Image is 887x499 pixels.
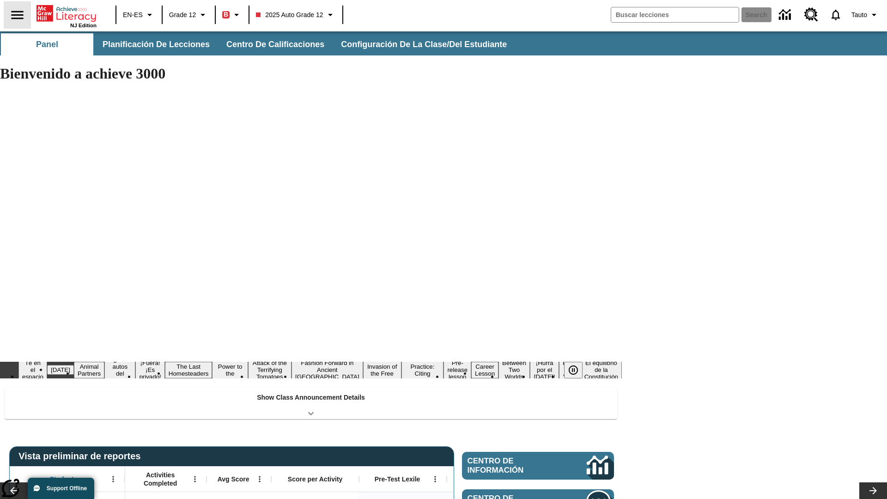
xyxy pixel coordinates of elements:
[859,482,887,499] button: Carrusel de lecciones, seguir
[119,6,159,23] button: Language: EN-ES, Selecciona un idioma
[47,485,87,492] span: Support Offline
[559,358,580,382] button: Slide 16 Point of View
[212,355,248,385] button: Slide 7 Solar Power to the People
[188,472,202,486] button: Abrir menú
[253,472,267,486] button: Abrir menú
[226,39,324,50] span: Centro de calificaciones
[103,39,210,50] span: Planificación de lecciones
[292,358,363,382] button: Slide 9 Fashion Forward in Ancient Rome
[47,365,74,375] button: Slide 2 Día del Trabajo
[50,475,74,483] span: Student
[104,355,135,385] button: Slide 4 ¿Los autos del futuro?
[123,10,143,20] span: EN-ES
[471,362,498,378] button: Slide 13 Career Lesson
[106,472,120,486] button: Abrir menú
[443,358,471,382] button: Slide 12 Pre-release lesson
[611,7,739,22] input: search field
[564,362,592,378] div: Pausar
[18,358,47,382] button: Slide 1 Té en el espacio
[219,33,332,55] button: Centro de calificaciones
[462,452,614,480] a: Centro de información
[36,39,58,50] span: Panel
[428,472,442,486] button: Abrir menú
[4,1,31,29] button: Abrir el menú lateral
[363,355,401,385] button: Slide 10 The Invasion of the Free CD
[257,393,365,402] p: Show Class Announcement Details
[375,475,420,483] span: Pre-Test Lexile
[219,6,246,23] button: Boost El color de la clase es rojo. Cambiar el color de la clase.
[218,475,249,483] span: Avg Score
[74,362,104,378] button: Slide 3 Animal Partners
[169,10,196,20] span: Grade 12
[135,358,164,382] button: Slide 5 ¡Fuera! ¡Es privado!
[70,23,97,28] span: NJ Edition
[256,10,323,20] span: 2025 Auto Grade 12
[848,6,883,23] button: Perfil/Configuración
[130,471,191,487] span: Activities Completed
[5,387,617,419] div: Show Class Announcement Details
[288,475,343,483] span: Score per Activity
[18,451,145,462] span: Vista preliminar de reportes
[824,3,848,27] a: Notificaciones
[564,362,583,378] button: Pausar
[252,6,339,23] button: Class: 2025 Auto Grade 12, Selecciona una clase
[334,33,514,55] button: Configuración de la clase/del estudiante
[165,362,213,378] button: Slide 6 The Last Homesteaders
[28,478,94,499] button: Support Offline
[799,2,824,27] a: Centro de recursos, Se abrirá en una pestaña nueva.
[851,10,867,20] span: Tauto
[773,2,799,28] a: Centro de información
[1,33,93,55] button: Panel
[36,4,97,23] a: Portada
[468,456,555,475] span: Centro de información
[248,358,292,382] button: Slide 8 Attack of the Terrifying Tomatoes
[498,358,530,382] button: Slide 14 Between Two Worlds
[36,3,97,28] div: Portada
[530,358,559,382] button: Slide 15 ¡Hurra por el Día de la Constitución!
[224,9,228,20] span: B
[581,358,622,382] button: Slide 17 El equilibrio de la Constitución
[95,33,217,55] button: Planificación de lecciones
[341,39,507,50] span: Configuración de la clase/del estudiante
[165,6,212,23] button: Grado: Grade 12, Elige un grado
[401,355,444,385] button: Slide 11 Mixed Practice: Citing Evidence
